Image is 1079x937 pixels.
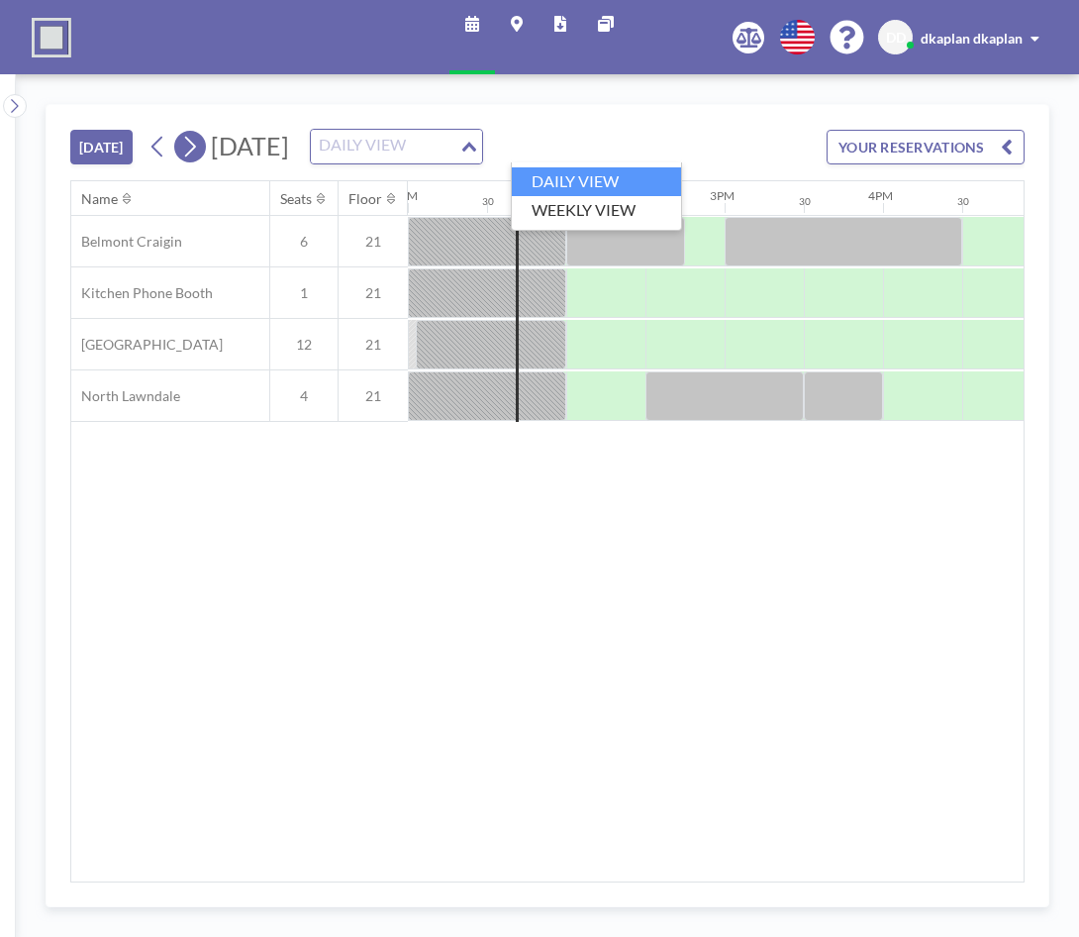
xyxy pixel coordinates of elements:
span: Kitchen Phone Booth [71,284,213,302]
div: Seats [280,190,312,208]
span: dkaplan dkaplan [921,30,1023,47]
span: 21 [339,336,408,354]
img: organization-logo [32,18,71,57]
li: DAILY VIEW [512,167,681,196]
span: DD [886,29,906,47]
div: Name [81,190,118,208]
div: Search for option [311,130,482,163]
div: 30 [957,195,969,208]
span: 21 [339,284,408,302]
span: Belmont Craigin [71,233,182,251]
span: 21 [339,233,408,251]
button: [DATE] [70,130,133,164]
span: 1 [270,284,338,302]
span: [GEOGRAPHIC_DATA] [71,336,223,354]
button: YOUR RESERVATIONS [827,130,1025,164]
span: [DATE] [211,131,289,160]
span: 12 [270,336,338,354]
input: Search for option [313,134,457,159]
div: 30 [482,195,494,208]
li: WEEKLY VIEW [512,196,681,225]
span: North Lawndale [71,387,180,405]
div: 4PM [868,188,893,203]
div: 3PM [710,188,735,203]
span: 6 [270,233,338,251]
span: 4 [270,387,338,405]
div: 30 [799,195,811,208]
span: 21 [339,387,408,405]
div: Floor [348,190,382,208]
